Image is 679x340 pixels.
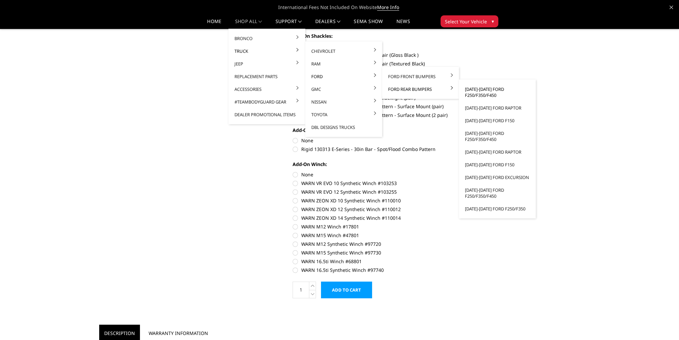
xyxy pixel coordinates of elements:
[462,83,533,102] a: [DATE]-[DATE] Ford F250/F350/F450
[293,32,477,39] label: Add-On Shackles:
[293,137,477,144] label: None
[308,57,379,70] a: Ram
[207,19,221,29] a: Home
[276,19,302,29] a: Support
[293,103,477,110] label: Rigid 202113 D-Series Pro - Flood Pattern - Surface Mount (pair)
[385,83,456,96] a: Ford Rear Bumpers
[235,19,262,29] a: shop all
[354,19,383,29] a: SEMA Show
[99,1,580,14] span: International Fees Not Included On Website
[462,171,533,184] a: [DATE]-[DATE] Ford Excursion
[308,96,379,108] a: Nissan
[462,102,533,114] a: [DATE]-[DATE] Ford Raptor
[308,121,379,134] a: DBL Designs Trucks
[462,127,533,146] a: [DATE]-[DATE] Ford F250/F350/F450
[315,19,341,29] a: Dealers
[231,83,303,96] a: Accessories
[231,57,303,70] a: Jeep
[293,43,477,50] label: None
[308,108,379,121] a: Toyota
[293,240,477,247] label: WARN M12 Synthetic Winch #97720
[293,51,477,58] label: Standard 3/4in Recovery Shackles, Pair (Gloss Black )
[293,249,477,256] label: WARN M15 Synthetic Winch #97730
[231,32,303,45] a: Bronco
[293,180,477,187] label: WARN VR EVO 10 Synthetic Winch #103253
[308,45,379,57] a: Chevrolet
[293,60,477,67] label: Standard 3/4in Recovery Shackles, Pair (Textured Black)
[293,112,477,119] label: Rigid 202113 D-Series Pro - Flood Pattern - Surface Mount (2 pair)
[646,308,679,340] iframe: Chat Widget
[462,202,533,215] a: [DATE]-[DATE] Ford F250/F350
[293,223,477,230] label: WARN M12 Winch #17801
[308,83,379,96] a: GMC
[462,114,533,127] a: [DATE]-[DATE] Ford F150
[492,18,494,25] span: ▾
[441,15,498,27] button: Select Your Vehicle
[231,108,303,121] a: Dealer Promotional Items
[462,146,533,158] a: [DATE]-[DATE] Ford Raptor
[396,19,410,29] a: News
[293,161,477,168] label: Add-On Winch:
[293,214,477,221] label: WARN ZEON XD 14 Synthetic Winch #110014
[293,197,477,204] label: WARN ZEON XD 10 Synthetic Winch #110010
[293,171,477,178] label: None
[293,188,477,195] label: WARN VR EVO 12 Synthetic Winch #103255
[293,146,477,153] label: Rigid 130313 E-Series - 30in Bar - Spot/Flood Combo Pattern
[462,158,533,171] a: [DATE]-[DATE] Ford F150
[293,258,477,265] label: WARN 16.5ti Winch #68801
[293,127,477,134] label: Add-On Light Bar:
[321,282,372,298] input: Add to Cart
[445,18,487,25] span: Select Your Vehicle
[308,70,379,83] a: Ford
[293,206,477,213] label: WARN ZEON XD 12 Synthetic Winch #110012
[231,96,303,108] a: #TeamBodyguard Gear
[377,4,399,11] a: More Info
[293,232,477,239] label: WARN M15 Winch #47801
[231,45,303,57] a: Truck
[293,267,477,274] label: WARN 16.5ti Synthetic Winch #97740
[462,184,533,202] a: [DATE]-[DATE] Ford F250/F350/F450
[231,70,303,83] a: Replacement Parts
[385,70,456,83] a: Ford Front Bumpers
